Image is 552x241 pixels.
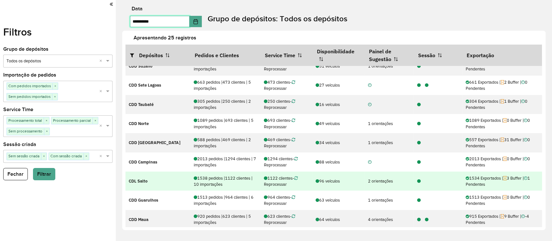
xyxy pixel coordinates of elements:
[417,83,420,88] i: 1279965 - 662 pedidos
[264,99,290,104] span: 250 clientes
[368,178,410,184] div: 2 orientações
[312,45,365,66] th: Disponibilidade
[129,217,148,222] strong: CDD Maua
[99,58,104,65] span: Clear all
[194,98,257,110] div: 305 pedidos | 250 clientes | 2 importações
[194,79,257,91] div: 663 pedidos | 473 clientes | 5 importações
[465,137,530,149] span: 0 Pendentes
[3,45,49,53] label: Grupo de depósitos
[3,106,33,113] label: Service Time
[7,128,44,134] span: Sem processamento
[264,137,290,142] span: 469 clientes
[264,137,295,149] span: - Reprocessar
[130,53,139,58] i: Abrir/fechar filtros
[465,60,531,72] span: -9 Pendentes
[7,117,44,124] span: Processamento total
[264,60,295,72] span: - Reprocessar
[99,123,104,130] span: Clear all
[131,5,142,13] label: Data
[129,102,154,107] strong: CDD Taubaté
[316,101,361,108] div: 16 veículos
[465,175,539,187] div: 1534 Exportados | 3 Buffer |
[465,213,539,225] div: 915 Exportados | 9 Buffer |
[264,156,298,168] span: - Reprocessar
[465,214,529,225] span: -4 Pendentes
[129,121,149,126] strong: CDD Norte
[316,82,361,88] div: 27 veículos
[465,79,539,91] div: 661 Exportados | 2 Buffer |
[129,159,157,165] strong: CDD Campinas
[316,159,361,165] div: 88 veículos
[465,156,539,168] div: 2013 Exportados | 0 Buffer |
[129,82,161,88] strong: CDD Sete Lagoas
[417,64,420,68] i: 1280360 - 1081 pedidos
[264,79,295,91] span: - Reprocessar
[316,120,361,127] div: 49 veículos
[368,216,410,223] div: 4 orientações
[465,117,539,130] div: 1089 Exportados | 0 Buffer |
[364,45,414,66] th: Painel de Sugestão
[264,99,295,110] span: - Reprocessar
[194,213,257,225] div: 920 pedidos | 623 clientes | 5 importações
[129,140,180,145] strong: CDD [GEOGRAPHIC_DATA]
[368,83,372,88] i: Não realizada
[52,94,58,100] span: ×
[264,194,290,200] span: 964 clientes
[194,175,257,187] div: 1538 pedidos | 1122 clientes | 10 importações
[264,79,290,85] span: 473 clientes
[465,137,539,149] div: 557 Exportados | 31 Buffer |
[129,63,152,69] strong: CDD Suzano
[417,103,420,107] i: 1280389 - 305 pedidos
[417,218,420,222] i: 1280062 - 917 pedidos
[368,63,410,69] div: 1 orientações
[99,153,104,160] span: Clear all
[465,194,539,206] div: 1513 Exportados | 0 Buffer |
[465,79,527,91] span: 0 Pendentes
[264,214,295,225] span: - Reprocessar
[465,118,530,129] span: 0 Pendentes
[3,24,32,40] label: Filtros
[264,156,293,162] span: 1294 clientes
[465,98,539,110] div: 304 Exportados | 1 Buffer |
[465,156,530,168] span: 0 Pendentes
[194,194,257,206] div: 1513 pedidos | 964 clientes | 6 importações
[189,16,202,27] button: Choose Date
[129,178,147,184] strong: CDL Salto
[368,160,372,164] i: Não realizada
[33,168,55,180] button: Filtrar
[316,178,361,184] div: 96 veículos
[425,83,428,88] i: 1280444 - 2 pedidos
[3,168,28,180] button: Fechar
[414,45,462,66] th: Sessão
[7,83,52,89] span: Com pedidos importados
[264,118,290,123] span: 693 clientes
[368,197,410,203] div: 1 orientações
[125,45,190,66] th: Depósitos
[316,63,361,69] div: 51 veículos
[264,118,295,129] span: - Reprocessar
[190,45,260,66] th: Pedidos e Clientes
[417,122,420,126] i: 1280374 - 1089 pedidos
[194,117,257,130] div: 1089 pedidos | 693 clientes | 5 importações
[194,156,257,168] div: 2013 pedidos | 1294 clientes | 7 importações
[264,214,290,219] span: 623 clientes
[194,60,257,72] div: 1081 pedidos | 807 clientes | 5 importações
[316,216,361,223] div: 64 veículos
[92,118,98,124] span: ×
[41,153,47,160] span: ×
[208,13,347,25] label: Grupo de depósitos: Todos os depósitos
[83,153,89,160] span: ×
[264,175,298,187] span: - Reprocessar
[49,153,83,159] span: Com sessão criada
[7,93,52,100] span: Sem pedidos importados
[129,197,158,203] strong: CDD Guarulhos
[316,197,361,203] div: 63 veículos
[462,45,542,66] th: Exportação
[44,128,49,135] span: ×
[99,88,104,95] span: Clear all
[3,71,56,79] label: Importação de pedidos
[425,218,428,222] i: 1280328 - 9 pedidos
[417,141,420,145] i: 1280244 - 588 pedidos
[44,118,49,124] span: ×
[260,45,312,66] th: Service Time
